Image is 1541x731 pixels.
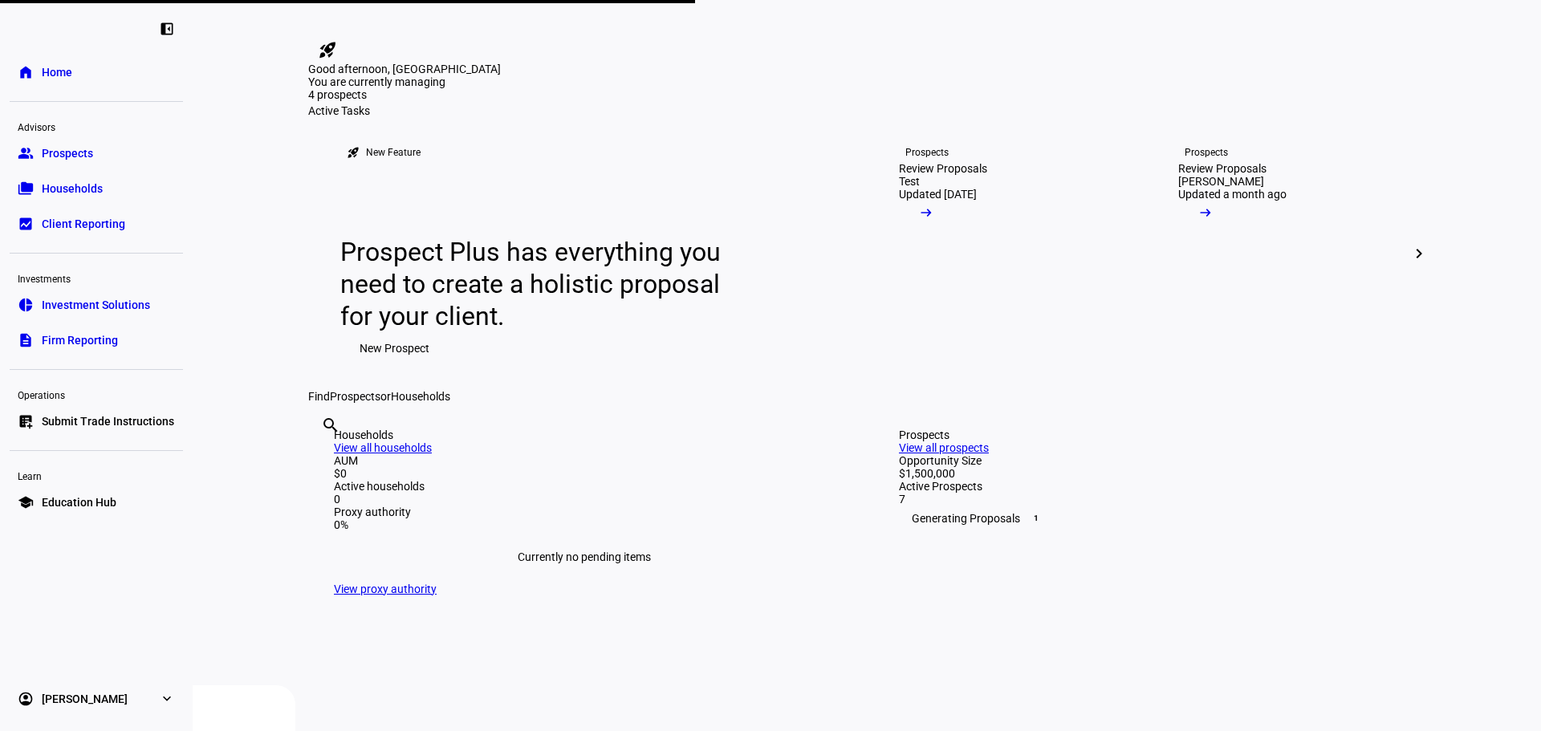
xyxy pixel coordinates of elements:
eth-mat-symbol: folder_copy [18,181,34,197]
div: AUM [334,454,835,467]
eth-mat-symbol: bid_landscape [18,216,34,232]
div: $0 [334,467,835,480]
mat-icon: search [321,416,340,435]
div: Opportunity Size [899,454,1400,467]
mat-icon: rocket_launch [347,146,360,159]
a: pie_chartInvestment Solutions [10,289,183,321]
a: ProspectsReview ProposalsTestUpdated [DATE] [873,117,1140,390]
eth-mat-symbol: account_circle [18,691,34,707]
div: Find or [308,390,1425,403]
eth-mat-symbol: description [18,332,34,348]
div: Currently no pending items [334,531,835,583]
button: New Prospect [340,332,449,364]
span: Investment Solutions [42,297,150,313]
span: Submit Trade Instructions [42,413,174,429]
div: Investments [10,266,183,289]
eth-mat-symbol: group [18,145,34,161]
div: Review Proposals [899,162,987,175]
span: [PERSON_NAME] [42,691,128,707]
div: Active Tasks [308,104,1425,117]
a: View all households [334,441,432,454]
eth-mat-symbol: list_alt_add [18,413,34,429]
input: Enter name of prospect or household [321,437,324,457]
span: Prospects [42,145,93,161]
span: Households [391,390,450,403]
span: Client Reporting [42,216,125,232]
span: You are currently managing [308,75,445,88]
mat-icon: chevron_right [1409,244,1429,263]
span: Home [42,64,72,80]
mat-icon: rocket_launch [318,40,337,59]
a: groupProspects [10,137,183,169]
div: Prospects [899,428,1400,441]
mat-icon: arrow_right_alt [1197,205,1214,221]
div: Updated [DATE] [899,188,977,201]
div: New Feature [366,146,421,159]
div: Proxy authority [334,506,835,518]
span: Households [42,181,103,197]
div: Generating Proposals [899,506,1400,531]
a: ProspectsReview Proposals[PERSON_NAME]Updated a month ago [1153,117,1419,390]
div: Active households [334,480,835,493]
a: View proxy authority [334,583,437,595]
div: Active Prospects [899,480,1400,493]
div: Updated a month ago [1178,188,1287,201]
div: Learn [10,464,183,486]
a: View all prospects [899,441,989,454]
div: 4 prospects [308,88,469,101]
div: Prospect Plus has everything you need to create a holistic proposal for your client. [340,236,736,332]
div: 0% [334,518,835,531]
div: Prospects [1185,146,1228,159]
a: folder_copyHouseholds [10,173,183,205]
div: $1,500,000 [899,467,1400,480]
div: 0 [334,493,835,506]
div: Households [334,428,835,441]
eth-mat-symbol: pie_chart [18,297,34,313]
div: Test [899,175,920,188]
a: bid_landscapeClient Reporting [10,208,183,240]
div: Good afternoon, [GEOGRAPHIC_DATA] [308,63,1425,75]
span: Firm Reporting [42,332,118,348]
span: Prospects [330,390,380,403]
div: Review Proposals [1178,162,1267,175]
a: homeHome [10,56,183,88]
eth-mat-symbol: school [18,494,34,510]
div: 7 [899,493,1400,506]
span: 1 [1030,512,1043,525]
div: [PERSON_NAME] [1178,175,1264,188]
div: Operations [10,383,183,405]
div: Advisors [10,115,183,137]
eth-mat-symbol: left_panel_close [159,21,175,37]
eth-mat-symbol: home [18,64,34,80]
span: Education Hub [42,494,116,510]
mat-icon: arrow_right_alt [918,205,934,221]
a: descriptionFirm Reporting [10,324,183,356]
eth-mat-symbol: expand_more [159,691,175,707]
span: New Prospect [360,332,429,364]
div: Prospects [905,146,949,159]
